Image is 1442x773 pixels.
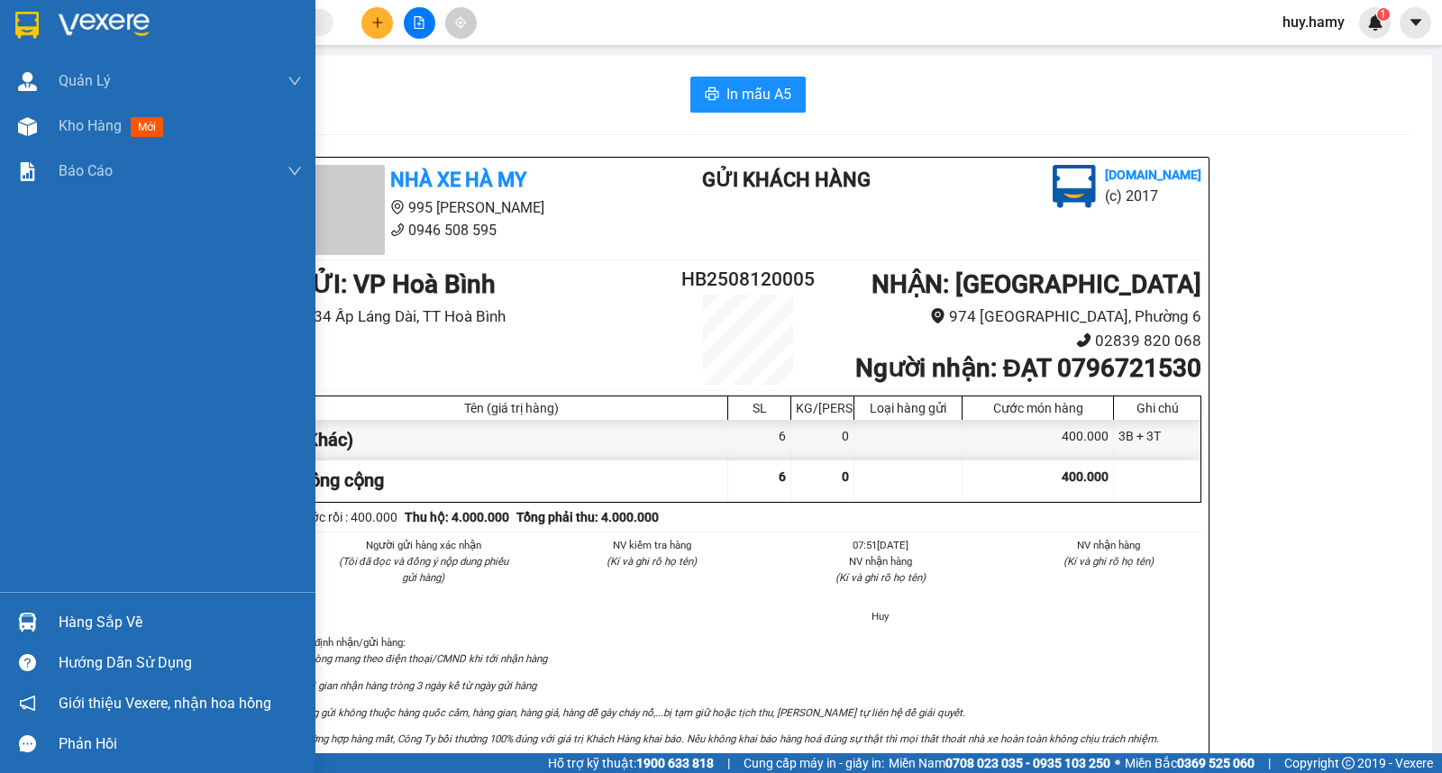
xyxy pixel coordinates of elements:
[18,162,37,181] img: solution-icon
[824,329,1201,353] li: 02839 820 068
[1114,420,1200,460] div: 3B + 3T
[1380,8,1386,21] span: 1
[1400,7,1431,39] button: caret-down
[636,756,714,770] strong: 1900 633 818
[131,117,163,137] span: mới
[1408,14,1424,31] span: caret-down
[405,510,509,524] b: Thu hộ: 4.000.000
[1342,757,1355,769] span: copyright
[1367,14,1383,31] img: icon-new-feature
[295,269,496,299] b: GỬI : VP Hoà Bình
[1105,185,1201,207] li: (c) 2017
[295,732,1159,745] i: Trường hợp hàng mất, Công Ty bồi thường 100% đúng với giá trị Khách Hàng khai báo. Nếu không khai...
[726,83,791,105] span: In mẫu A5
[15,12,39,39] img: logo-vxr
[59,731,302,758] div: Phản hồi
[855,353,1201,383] b: Người nhận : ĐẠT 0796721530
[733,401,786,415] div: SL
[1268,753,1271,773] span: |
[295,679,536,692] i: Thời gian nhận hàng tròng 3 ngày kể từ ngày gửi hàng
[59,159,113,182] span: Báo cáo
[1268,11,1359,33] span: huy.hamy
[1053,165,1096,208] img: logo.jpg
[835,571,926,584] i: (Kí và ghi rõ họ tên)
[788,537,973,553] li: 07:51[DATE]
[390,223,405,237] span: phone
[1017,537,1202,553] li: NV nhận hàng
[287,164,302,178] span: down
[859,401,957,415] div: Loại hàng gửi
[295,219,630,241] li: 0946 508 595
[516,510,659,524] b: Tổng phải thu: 4.000.000
[744,753,884,773] span: Cung cấp máy in - giấy in:
[404,7,435,39] button: file-add
[59,609,302,636] div: Hàng sắp về
[59,69,111,92] span: Quản Lý
[295,634,1201,773] div: Quy định nhận/gửi hàng :
[18,72,37,91] img: warehouse-icon
[295,652,547,665] i: Vui lòng mang theo điện thoại/CMND khi tới nhận hàng
[331,537,516,553] li: Người gửi hàng xác nhận
[788,608,973,624] li: Huy
[19,695,36,712] span: notification
[339,555,508,584] i: (Tôi đã đọc và đồng ý nộp dung phiếu gửi hàng)
[705,86,719,104] span: printer
[18,117,37,136] img: warehouse-icon
[1377,8,1390,21] sup: 1
[296,420,728,460] div: (Khác)
[727,753,730,773] span: |
[59,117,122,134] span: Kho hàng
[390,168,526,191] b: Nhà Xe Hà My
[872,269,1201,299] b: NHẬN : [GEOGRAPHIC_DATA]
[889,753,1110,773] span: Miền Nam
[19,735,36,752] span: message
[287,74,302,88] span: down
[295,196,630,219] li: 995 [PERSON_NAME]
[788,553,973,569] li: NV nhận hàng
[728,420,791,460] div: 6
[690,77,806,113] button: printerIn mẫu A5
[295,305,672,329] li: 34 Ấp Láng Dài, TT Hoà Bình
[779,469,786,484] span: 6
[445,7,477,39] button: aim
[1177,756,1255,770] strong: 0369 525 060
[18,613,37,632] img: warehouse-icon
[548,753,714,773] span: Hỗ trợ kỹ thuật:
[19,654,36,671] span: question-circle
[1076,332,1091,348] span: phone
[842,469,849,484] span: 0
[672,265,824,295] h2: HB2508120005
[371,16,384,29] span: plus
[1118,401,1196,415] div: Ghi chú
[300,401,723,415] div: Tên (giá trị hàng)
[300,469,384,491] span: Tổng cộng
[454,16,467,29] span: aim
[930,308,945,323] span: environment
[791,420,854,460] div: 0
[607,555,697,568] i: (Kí và ghi rõ họ tên)
[945,756,1110,770] strong: 0708 023 035 - 0935 103 250
[1063,555,1154,568] i: (Kí và ghi rõ họ tên)
[1105,168,1201,182] b: [DOMAIN_NAME]
[560,537,745,553] li: NV kiểm tra hàng
[295,507,397,527] div: Cước rồi : 400.000
[1125,753,1255,773] span: Miền Bắc
[295,706,965,719] i: Hàng gửi không thuộc hàng quốc cấm, hàng gian, hàng giả, hàng dễ gây cháy nổ,...bị tạm giữ hoặc t...
[59,692,271,714] span: Giới thiệu Vexere, nhận hoa hồng
[1115,759,1120,767] span: ⚪️
[796,401,849,415] div: KG/[PERSON_NAME]
[967,401,1109,415] div: Cước món hàng
[59,650,302,677] div: Hướng dẫn sử dụng
[702,168,871,191] b: Gửi khách hàng
[390,200,405,214] span: environment
[824,305,1201,329] li: 974 [GEOGRAPHIC_DATA], Phường 6
[361,7,393,39] button: plus
[413,16,425,29] span: file-add
[1062,469,1109,484] span: 400.000
[963,420,1114,460] div: 400.000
